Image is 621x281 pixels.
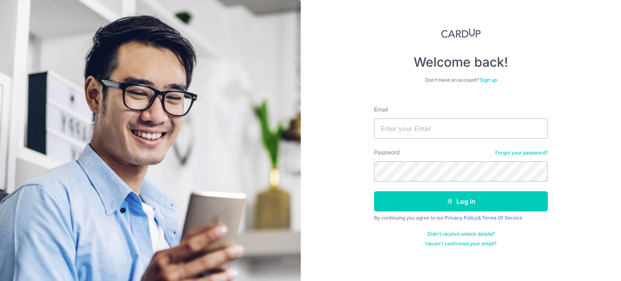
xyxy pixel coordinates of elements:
[374,54,548,70] h4: Welcome back!
[480,77,497,83] a: Sign up
[374,148,400,156] label: Password
[374,215,548,221] div: By continuing you agree to our &
[374,118,548,139] input: Enter your Email
[482,215,522,221] a: Terms Of Service
[374,191,548,211] button: Log in
[425,241,496,247] a: Haven't confirmed your email?
[495,150,548,156] a: Forgot your password?
[374,77,548,83] div: Don’t have an account?
[445,215,478,221] a: Privacy Policy
[374,106,388,114] label: Email
[427,231,495,237] a: Didn't receive unlock details?
[441,28,481,38] img: CardUp Logo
